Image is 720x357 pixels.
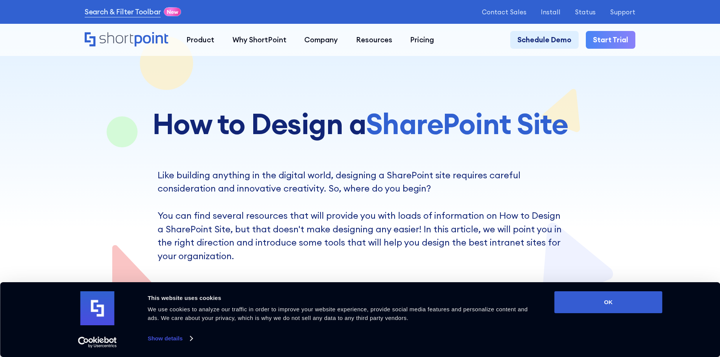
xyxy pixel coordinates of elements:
[158,168,563,263] p: Like building anything in the digital world, designing a SharePoint site requires careful conside...
[64,337,130,348] a: Usercentrics Cookiebot - opens in a new window
[148,333,192,344] a: Show details
[554,291,663,313] button: OK
[232,34,286,45] div: Why ShortPoint
[401,31,443,49] a: Pricing
[295,31,347,49] a: Company
[610,8,635,15] a: Support
[482,8,526,15] a: Contact Sales
[541,8,561,15] a: Install
[356,34,392,45] div: Resources
[144,108,576,140] h1: How to Design a
[304,34,338,45] div: Company
[366,105,568,142] span: SharePoint Site
[347,31,401,49] a: Resources
[186,34,214,45] div: Product
[148,294,537,303] div: This website uses cookies
[81,291,115,325] img: logo
[510,31,579,49] a: Schedule Demo
[410,34,434,45] div: Pricing
[223,31,296,49] a: Why ShortPoint
[586,31,635,49] a: Start Trial
[85,32,168,48] a: Home
[177,31,223,49] a: Product
[85,6,161,17] a: Search & Filter Toolbar
[148,306,528,321] span: We use cookies to analyze our traffic in order to improve your website experience, provide social...
[575,8,596,15] a: Status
